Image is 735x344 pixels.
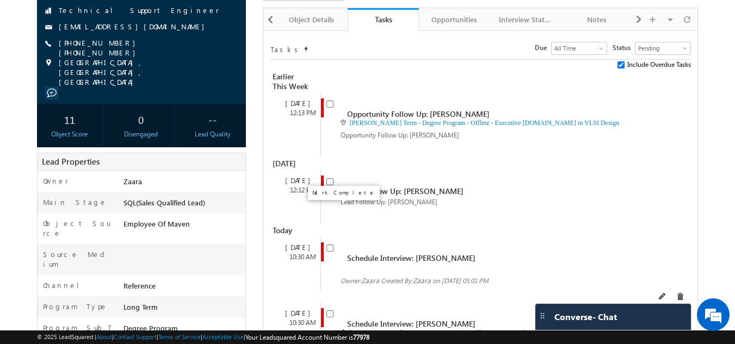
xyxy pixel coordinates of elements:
span: Lead Follow Up: [PERSON_NAME] [341,198,437,206]
span: Due [535,43,551,53]
a: [EMAIL_ADDRESS][DOMAIN_NAME] [59,22,210,31]
div: Chat with us now [57,57,183,71]
a: Notes [561,8,633,31]
label: Channel [43,280,88,290]
div: 12:13 PM [275,108,320,118]
label: Main Stage [43,197,107,207]
div: Interview Status [499,13,552,26]
span: Opportunity Follow Up: [PERSON_NAME] [347,109,490,119]
a: Acceptable Use [202,333,244,340]
span: [GEOGRAPHIC_DATA], [GEOGRAPHIC_DATA], [GEOGRAPHIC_DATA] [59,58,227,87]
div: Lead Quality [182,129,243,139]
a: [PERSON_NAME] Term - Degree Program - Offline - Executive [DOMAIN_NAME] in VLSI Design [350,329,619,336]
div: [DATE] [275,176,320,185]
div: SQL(Sales Qualified Lead) [121,197,246,212]
a: Pending [635,42,691,55]
td: Tasks [270,42,302,55]
div: 10:30 AM [275,318,320,328]
span: Include Overdue Tasks [627,60,691,70]
a: All Time [551,42,607,55]
span: Schedule Interview: [PERSON_NAME] [347,253,475,263]
div: Employee Of Maven [121,218,246,234]
span: Zaara [413,276,431,285]
span: Owner: [341,277,381,285]
a: Contact Support [114,333,157,340]
textarea: Type your message and hit 'Enter' [14,101,199,258]
img: d_60004797649_company_0_60004797649 [18,57,46,71]
div: [DATE] [275,308,320,318]
span: [PHONE_NUMBER] [PHONE_NUMBER] [59,38,227,58]
span: All Time [552,43,604,53]
div: Tasks [356,14,411,24]
span: on [DATE] 05:01 PM [433,277,489,285]
img: carter-drag [538,311,547,320]
a: Tasks [348,8,419,31]
div: Earlier This Week [270,70,319,93]
span: Converse - Chat [554,312,617,322]
span: Lead Properties [42,156,100,167]
span: Opportunity Follow Up: [PERSON_NAME] [341,131,459,139]
a: Object Details [276,8,348,31]
span: Delete [676,293,684,301]
a: [PERSON_NAME] Term - Degree Program - Offline - Executive [DOMAIN_NAME] in VLSI Design [350,119,619,127]
label: Program Type [43,302,108,311]
div: [DATE] [270,157,319,170]
label: Program SubType [43,323,113,342]
div: Object Details [285,13,338,26]
div: Opportunities [428,13,480,26]
div: [DATE] [275,98,320,108]
a: Interview Status [490,8,561,31]
div: Disengaged [111,129,171,139]
div: Object Score [40,129,100,139]
div: 10:30 AM [275,252,320,262]
div: Degree Program [121,323,246,338]
span: Status [613,43,635,53]
span: Your Leadsquared Account Number is [245,333,369,341]
span: Technical Support Engineer [59,5,219,16]
div: Notes [570,13,623,26]
div: 11 [40,109,100,129]
div: -- [182,109,243,129]
label: Source Medium [43,249,113,269]
span: Edit [659,293,666,301]
div: Reference [121,280,246,296]
span: Created By: [381,277,433,285]
span: Sort Timeline [303,42,308,52]
div: 0 [111,109,171,129]
span: Zaara [361,276,379,285]
span: Schedule Interview: [PERSON_NAME] [347,318,475,329]
a: Terms of Service [158,333,201,340]
label: Owner [43,176,69,186]
em: Start Chat [148,267,197,282]
a: Opportunities [419,8,490,31]
a: About [96,333,112,340]
div: Minimize live chat window [178,5,205,32]
div: Mark Complete [312,189,375,196]
div: Today [270,224,319,237]
div: [DATE] [275,242,320,252]
span: © 2025 LeadSquared | | | | | [37,332,369,342]
span: 77978 [353,333,369,341]
div: 12:12 PM [275,185,320,195]
span: Zaara [123,177,142,186]
label: Object Source [43,218,113,238]
span: Pending [635,43,688,53]
div: Long Term [121,302,246,317]
span: Lead Follow Up: [PERSON_NAME] [347,186,464,197]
